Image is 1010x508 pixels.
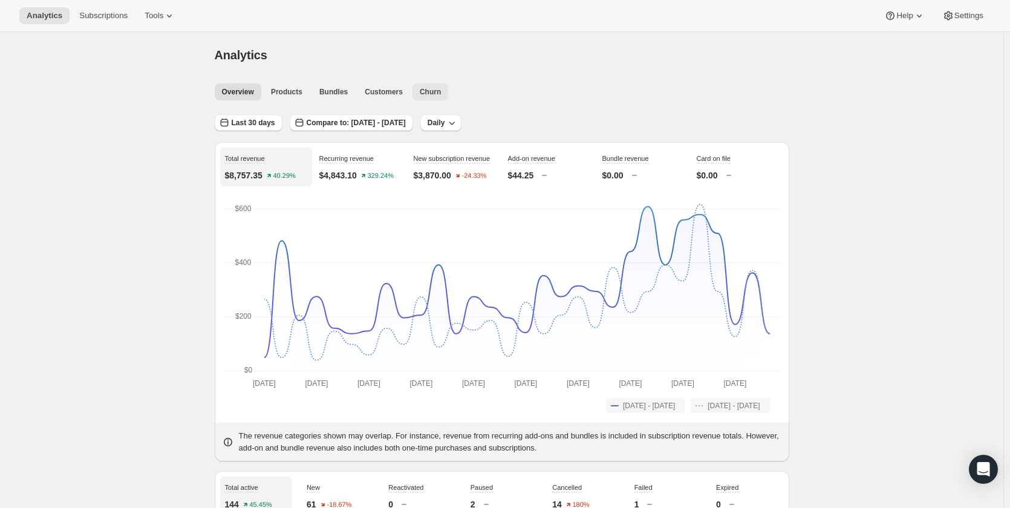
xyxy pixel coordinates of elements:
span: Customers [365,87,403,97]
span: Compare to: [DATE] - [DATE] [307,118,406,128]
text: [DATE] [619,379,642,388]
p: $8,757.35 [225,169,262,181]
span: Expired [716,484,738,491]
span: New [307,484,320,491]
p: $0.00 [602,169,624,181]
text: [DATE] [514,379,537,388]
span: Overview [222,87,254,97]
span: Analytics [215,48,267,62]
span: Subscriptions [79,11,128,21]
button: Tools [137,7,183,24]
span: Products [271,87,302,97]
span: Total revenue [225,155,265,162]
span: Bundles [319,87,348,97]
p: $0.00 [697,169,718,181]
text: 40.29% [273,172,296,180]
span: Cancelled [552,484,582,491]
span: New subscription revenue [414,155,490,162]
text: [DATE] [357,379,380,388]
span: Total active [225,484,258,491]
span: Recurring revenue [319,155,374,162]
text: -24.33% [461,172,486,180]
span: Failed [634,484,653,491]
p: The revenue categories shown may overlap. For instance, revenue from recurring add-ons and bundle... [239,430,782,454]
span: Tools [145,11,163,21]
span: Daily [428,118,445,128]
text: [DATE] [566,379,589,388]
span: Analytics [27,11,62,21]
span: Reactivated [388,484,423,491]
button: [DATE] - [DATE] [691,399,769,413]
p: $44.25 [508,169,534,181]
div: Open Intercom Messenger [969,455,998,484]
span: Churn [420,87,441,97]
text: [DATE] [671,379,694,388]
span: Card on file [697,155,731,162]
p: $3,870.00 [414,169,451,181]
button: Daily [420,114,462,131]
button: Analytics [19,7,70,24]
text: $200 [235,312,252,321]
text: [DATE] [723,379,746,388]
span: Last 30 days [232,118,275,128]
text: $600 [235,204,251,213]
button: Settings [935,7,991,24]
text: [DATE] [409,379,432,388]
button: [DATE] - [DATE] [606,399,685,413]
span: Bundle revenue [602,155,649,162]
text: 329.24% [367,172,394,180]
button: Compare to: [DATE] - [DATE] [290,114,413,131]
span: Paused [471,484,493,491]
button: Help [877,7,932,24]
text: $0 [244,366,252,374]
span: Help [896,11,913,21]
button: Subscriptions [72,7,135,24]
span: Add-on revenue [508,155,555,162]
text: [DATE] [461,379,484,388]
text: [DATE] [253,379,276,388]
button: Last 30 days [215,114,282,131]
span: [DATE] - [DATE] [708,401,760,411]
span: [DATE] - [DATE] [623,401,675,411]
text: [DATE] [305,379,328,388]
text: $400 [235,258,251,267]
span: Settings [954,11,983,21]
p: $4,843.10 [319,169,357,181]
